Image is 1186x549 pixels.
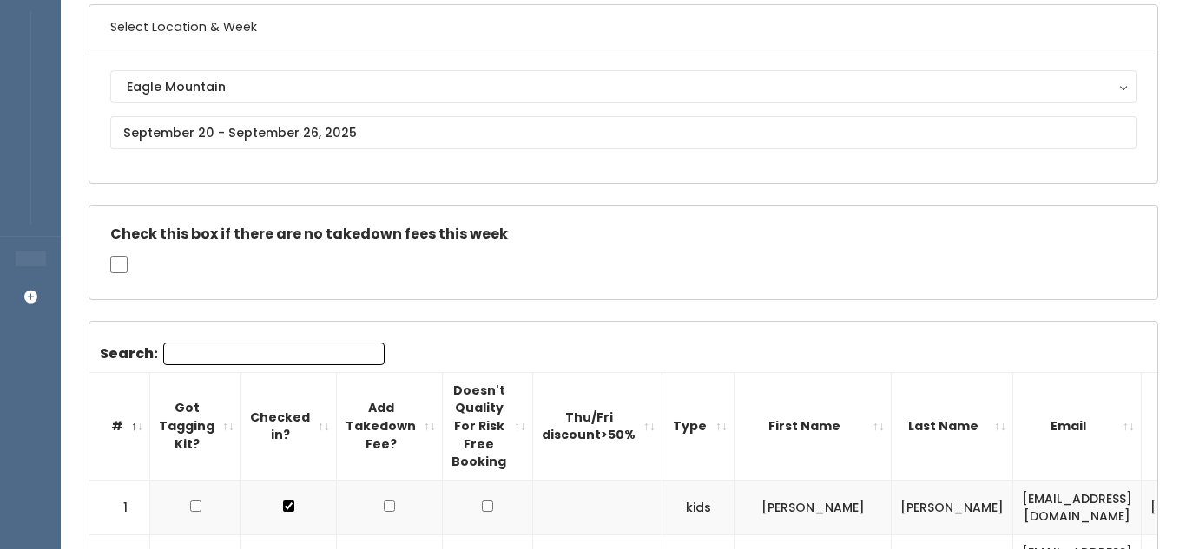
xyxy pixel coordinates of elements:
h6: Select Location & Week [89,5,1157,49]
th: #: activate to sort column descending [89,372,150,480]
th: Type: activate to sort column ascending [662,372,735,480]
input: September 20 - September 26, 2025 [110,116,1137,149]
th: Thu/Fri discount&gt;50%: activate to sort column ascending [533,372,662,480]
div: Eagle Mountain [127,77,1120,96]
td: [PERSON_NAME] [892,480,1013,535]
td: 1 [89,480,150,535]
label: Search: [100,343,385,365]
th: First Name: activate to sort column ascending [735,372,892,480]
th: Last Name: activate to sort column ascending [892,372,1013,480]
td: [EMAIL_ADDRESS][DOMAIN_NAME] [1013,480,1142,535]
th: Email: activate to sort column ascending [1013,372,1142,480]
td: [PERSON_NAME] [735,480,892,535]
th: Doesn't Quality For Risk Free Booking : activate to sort column ascending [443,372,533,480]
td: kids [662,480,735,535]
th: Got Tagging Kit?: activate to sort column ascending [150,372,241,480]
button: Eagle Mountain [110,70,1137,103]
th: Add Takedown Fee?: activate to sort column ascending [337,372,443,480]
input: Search: [163,343,385,365]
th: Checked in?: activate to sort column ascending [241,372,337,480]
h5: Check this box if there are no takedown fees this week [110,226,1137,242]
